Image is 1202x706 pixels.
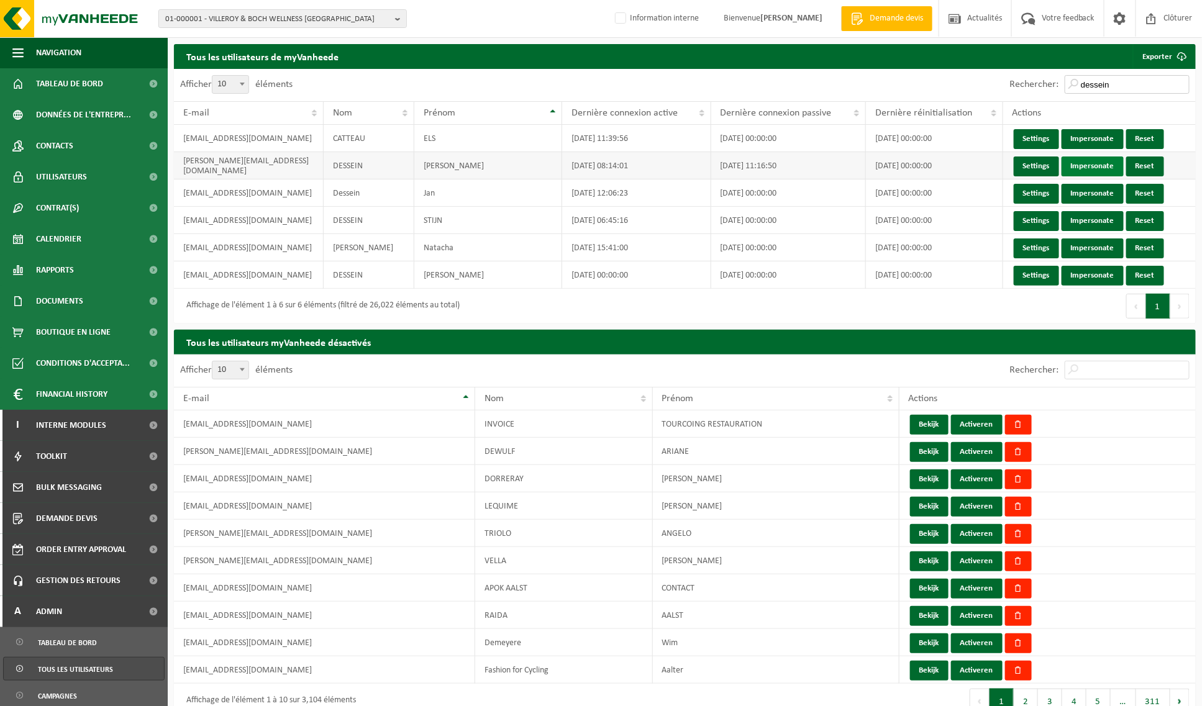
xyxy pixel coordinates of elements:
td: [DATE] 00:00:00 [711,234,867,261]
td: [PERSON_NAME] [653,465,899,492]
td: ELS [414,125,562,152]
span: Prénom [662,394,694,404]
span: E-mail [183,108,209,118]
button: Bekijk [910,661,949,681]
span: Actions [1013,108,1042,118]
button: Activeren [951,442,1003,462]
a: Settings [1014,211,1059,231]
td: APOK AALST [475,574,652,602]
button: Bekijk [910,415,949,435]
label: Information interne [612,9,699,28]
span: Tous les utilisateurs [38,658,113,681]
span: Financial History [36,379,107,410]
td: [DATE] 06:45:16 [562,207,711,234]
td: [DATE] 08:14:01 [562,152,711,179]
button: Previous [1126,294,1146,319]
button: Next [1170,294,1190,319]
a: Settings [1014,156,1059,176]
span: Utilisateurs [36,161,87,192]
div: Affichage de l'élément 1 à 6 sur 6 éléments (filtré de 26,022 éléments au total) [180,295,460,317]
td: TOURCOING RESTAURATION [653,410,899,438]
td: [DATE] 00:00:00 [866,125,1003,152]
span: 10 [212,361,248,379]
button: Activeren [951,469,1003,489]
td: [PERSON_NAME][EMAIL_ADDRESS][DOMAIN_NAME] [174,438,475,465]
td: RAIDA [475,602,652,629]
td: [PERSON_NAME][EMAIL_ADDRESS][DOMAIN_NAME] [174,152,324,179]
td: [EMAIL_ADDRESS][DOMAIN_NAME] [174,261,324,289]
td: [EMAIL_ADDRESS][DOMAIN_NAME] [174,410,475,438]
span: Actions [909,394,938,404]
span: Contacts [36,130,73,161]
a: Settings [1014,266,1059,286]
td: CONTACT [653,574,899,602]
a: Reset [1126,129,1164,149]
a: Exporter [1133,44,1195,69]
span: A [12,596,24,627]
span: 10 [212,361,249,379]
td: DEWULF [475,438,652,465]
span: I [12,410,24,441]
span: Nom [485,394,504,404]
span: Order entry approval [36,534,126,565]
span: Demande devis [36,503,98,534]
button: Activeren [951,497,1003,517]
td: ANGELO [653,520,899,547]
label: Rechercher: [1009,366,1059,376]
span: Bulk Messaging [36,472,102,503]
td: [DATE] 00:00:00 [711,207,867,234]
button: Bekijk [910,579,949,599]
button: Bekijk [910,633,949,653]
td: [DATE] 15:41:00 [562,234,711,261]
td: [EMAIL_ADDRESS][DOMAIN_NAME] [174,656,475,684]
td: [DATE] 00:00:00 [866,207,1003,234]
span: Prénom [424,108,455,118]
span: Toolkit [36,441,67,472]
span: Rapports [36,255,74,286]
a: Impersonate [1062,211,1124,231]
a: Impersonate [1062,266,1124,286]
td: ARIANE [653,438,899,465]
td: CATTEAU [324,125,414,152]
button: 1 [1146,294,1170,319]
td: [DATE] 00:00:00 [866,179,1003,207]
span: 10 [212,76,248,93]
td: INVOICE [475,410,652,438]
button: Bekijk [910,497,949,517]
td: Demeyere [475,629,652,656]
td: [DATE] 00:00:00 [866,261,1003,289]
span: Calendrier [36,224,81,255]
td: Dessein [324,179,414,207]
button: Activeren [951,633,1003,653]
button: Bekijk [910,469,949,489]
td: [EMAIL_ADDRESS][DOMAIN_NAME] [174,574,475,602]
td: [PERSON_NAME] [414,152,562,179]
button: Activeren [951,661,1003,681]
a: Impersonate [1062,184,1124,204]
span: Documents [36,286,83,317]
label: Afficher éléments [180,79,293,89]
td: Wim [653,629,899,656]
td: [PERSON_NAME] [653,492,899,520]
button: Activeren [951,579,1003,599]
span: Gestion des retours [36,565,121,596]
span: Contrat(s) [36,192,79,224]
strong: [PERSON_NAME] [760,14,822,23]
label: Rechercher: [1009,80,1059,90]
td: VELLA [475,547,652,574]
button: Bekijk [910,606,949,626]
button: Activeren [951,551,1003,571]
span: Données de l'entrepr... [36,99,131,130]
td: DESSEIN [324,261,414,289]
a: Impersonate [1062,238,1124,258]
a: Tous les utilisateurs [3,657,165,681]
td: AALST [653,602,899,629]
a: Reset [1126,211,1164,231]
td: [DATE] 11:39:56 [562,125,711,152]
span: Tableau de bord [38,631,97,654]
span: Dernière réinitialisation [875,108,972,118]
td: Fashion for Cycling [475,656,652,684]
span: Tableau de bord [36,68,103,99]
td: [EMAIL_ADDRESS][DOMAIN_NAME] [174,465,475,492]
td: [PERSON_NAME] [414,261,562,289]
